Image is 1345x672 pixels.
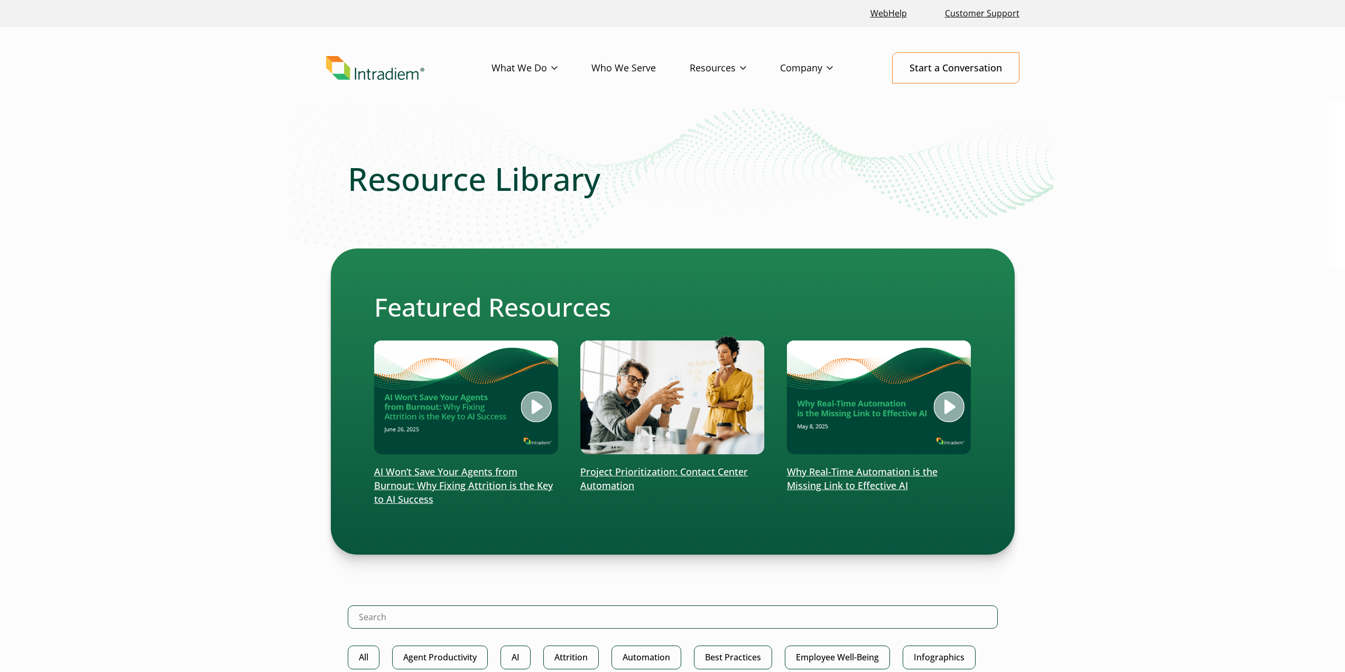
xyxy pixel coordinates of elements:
form: Search Intradiem [348,605,998,646]
a: Customer Support [941,2,1024,25]
h1: Resource Library [348,160,998,198]
a: What We Do [491,53,591,84]
a: AI Won’t Save Your Agents from Burnout: Why Fixing Attrition is the Key to AI Success [374,335,559,507]
a: Employee Well-Being [785,646,890,669]
a: Company [780,53,867,84]
h2: Featured Resources [374,292,971,323]
a: AI [500,646,531,669]
img: Intradiem [326,56,424,80]
a: Agent Productivity [392,646,488,669]
a: Infographics [903,646,976,669]
input: Search [348,605,998,629]
a: Best Practices [694,646,772,669]
p: Project Prioritization: Contact Center Automation [580,465,765,493]
a: Attrition [543,646,599,669]
a: Why Real-Time Automation is the Missing Link to Effective AI [787,335,971,493]
a: Who We Serve [591,53,690,84]
a: Project Prioritization: Contact Center Automation [580,335,765,493]
p: AI Won’t Save Your Agents from Burnout: Why Fixing Attrition is the Key to AI Success [374,465,559,507]
a: All [348,646,379,669]
a: Automation [611,646,681,669]
a: Link opens in a new window [866,2,911,25]
a: Link to homepage of Intradiem [326,56,491,80]
p: Why Real-Time Automation is the Missing Link to Effective AI [787,465,971,493]
a: Start a Conversation [892,52,1019,84]
a: Resources [690,53,780,84]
